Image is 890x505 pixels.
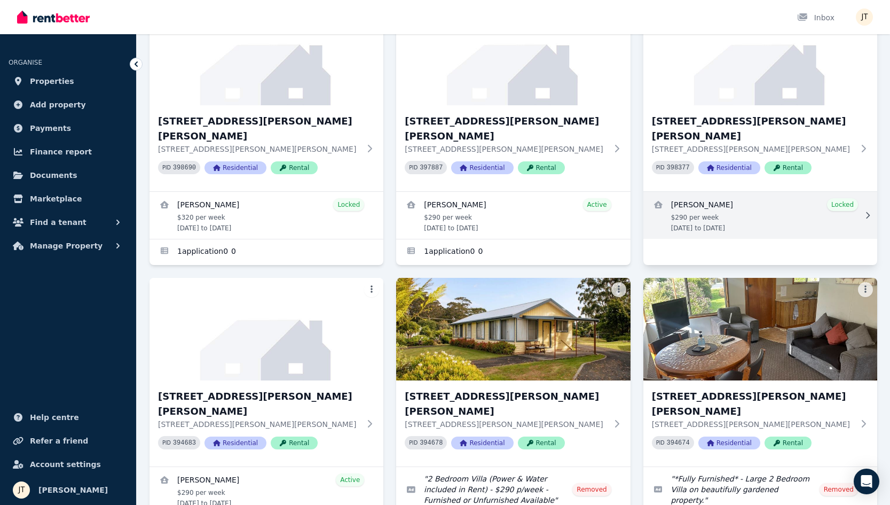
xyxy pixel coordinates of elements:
[9,141,128,162] a: Finance report
[30,75,74,88] span: Properties
[30,411,79,424] span: Help centre
[405,114,607,144] h3: [STREET_ADDRESS][PERSON_NAME][PERSON_NAME]
[652,114,854,144] h3: [STREET_ADDRESS][PERSON_NAME][PERSON_NAME]
[271,437,318,449] span: Rental
[30,122,71,135] span: Payments
[396,278,630,467] a: 5/21 Andrew St, Strahan[STREET_ADDRESS][PERSON_NAME][PERSON_NAME][STREET_ADDRESS][PERSON_NAME][PE...
[667,164,690,172] code: 398377
[158,114,360,144] h3: [STREET_ADDRESS][PERSON_NAME][PERSON_NAME]
[420,164,443,172] code: 397887
[396,3,630,105] img: 2/21 Andrew St, Strahan
[364,282,379,297] button: More options
[656,165,665,170] small: PID
[518,161,565,174] span: Rental
[9,71,128,92] a: Properties
[30,169,77,182] span: Documents
[9,188,128,209] a: Marketplace
[652,419,854,430] p: [STREET_ADDRESS][PERSON_NAME][PERSON_NAME]
[856,9,873,26] img: Jamie Taylor
[858,282,873,297] button: More options
[396,239,630,265] a: Applications for 2/21 Andrew St, Strahan
[854,469,879,494] div: Open Intercom Messenger
[158,389,360,419] h3: [STREET_ADDRESS][PERSON_NAME][PERSON_NAME]
[30,434,88,447] span: Refer a friend
[30,458,101,471] span: Account settings
[698,161,760,174] span: Residential
[643,278,877,467] a: 6/21 Andrew St, Strahan[STREET_ADDRESS][PERSON_NAME][PERSON_NAME][STREET_ADDRESS][PERSON_NAME][PE...
[204,437,266,449] span: Residential
[30,192,82,205] span: Marketplace
[652,389,854,419] h3: [STREET_ADDRESS][PERSON_NAME][PERSON_NAME]
[409,165,418,170] small: PID
[409,440,418,446] small: PID
[30,239,103,252] span: Manage Property
[451,437,513,449] span: Residential
[652,144,854,154] p: [STREET_ADDRESS][PERSON_NAME][PERSON_NAME]
[643,3,877,105] img: 3/21 Andrew St, Strahan
[9,94,128,115] a: Add property
[9,118,128,139] a: Payments
[149,3,383,191] a: 1/21 Andrew St, Strahan[STREET_ADDRESS][PERSON_NAME][PERSON_NAME][STREET_ADDRESS][PERSON_NAME][PE...
[149,192,383,239] a: View details for Mathieu Venezia
[9,430,128,452] a: Refer a friend
[17,9,90,25] img: RentBetter
[30,216,86,229] span: Find a tenant
[9,407,128,428] a: Help centre
[38,484,108,496] span: [PERSON_NAME]
[149,278,383,380] img: 4/21 Andrew St, Strahan
[451,161,513,174] span: Residential
[173,164,196,172] code: 398690
[149,239,383,265] a: Applications for 1/21 Andrew St, Strahan
[30,98,86,111] span: Add property
[396,278,630,380] img: 5/21 Andrew St, Strahan
[611,282,626,297] button: More options
[162,165,171,170] small: PID
[204,161,266,174] span: Residential
[643,192,877,239] a: View details for Kineta Tatnell
[405,389,607,419] h3: [STREET_ADDRESS][PERSON_NAME][PERSON_NAME]
[173,439,196,447] code: 394683
[9,235,128,257] button: Manage Property
[765,437,812,449] span: Rental
[9,212,128,233] button: Find a tenant
[656,440,665,446] small: PID
[9,165,128,186] a: Documents
[158,144,360,154] p: [STREET_ADDRESS][PERSON_NAME][PERSON_NAME]
[271,161,318,174] span: Rental
[9,454,128,475] a: Account settings
[405,144,607,154] p: [STREET_ADDRESS][PERSON_NAME][PERSON_NAME]
[158,419,360,430] p: [STREET_ADDRESS][PERSON_NAME][PERSON_NAME]
[396,192,630,239] a: View details for Alexandre Flaschner
[643,278,877,380] img: 6/21 Andrew St, Strahan
[643,3,877,191] a: 3/21 Andrew St, Strahan[STREET_ADDRESS][PERSON_NAME][PERSON_NAME][STREET_ADDRESS][PERSON_NAME][PE...
[13,481,30,499] img: Jamie Taylor
[149,278,383,467] a: 4/21 Andrew St, Strahan[STREET_ADDRESS][PERSON_NAME][PERSON_NAME][STREET_ADDRESS][PERSON_NAME][PE...
[405,419,607,430] p: [STREET_ADDRESS][PERSON_NAME][PERSON_NAME]
[698,437,760,449] span: Residential
[162,440,171,446] small: PID
[30,145,92,158] span: Finance report
[765,161,812,174] span: Rental
[518,437,565,449] span: Rental
[396,3,630,191] a: 2/21 Andrew St, Strahan[STREET_ADDRESS][PERSON_NAME][PERSON_NAME][STREET_ADDRESS][PERSON_NAME][PE...
[420,439,443,447] code: 394678
[149,3,383,105] img: 1/21 Andrew St, Strahan
[797,12,834,23] div: Inbox
[667,439,690,447] code: 394674
[9,59,42,66] span: ORGANISE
